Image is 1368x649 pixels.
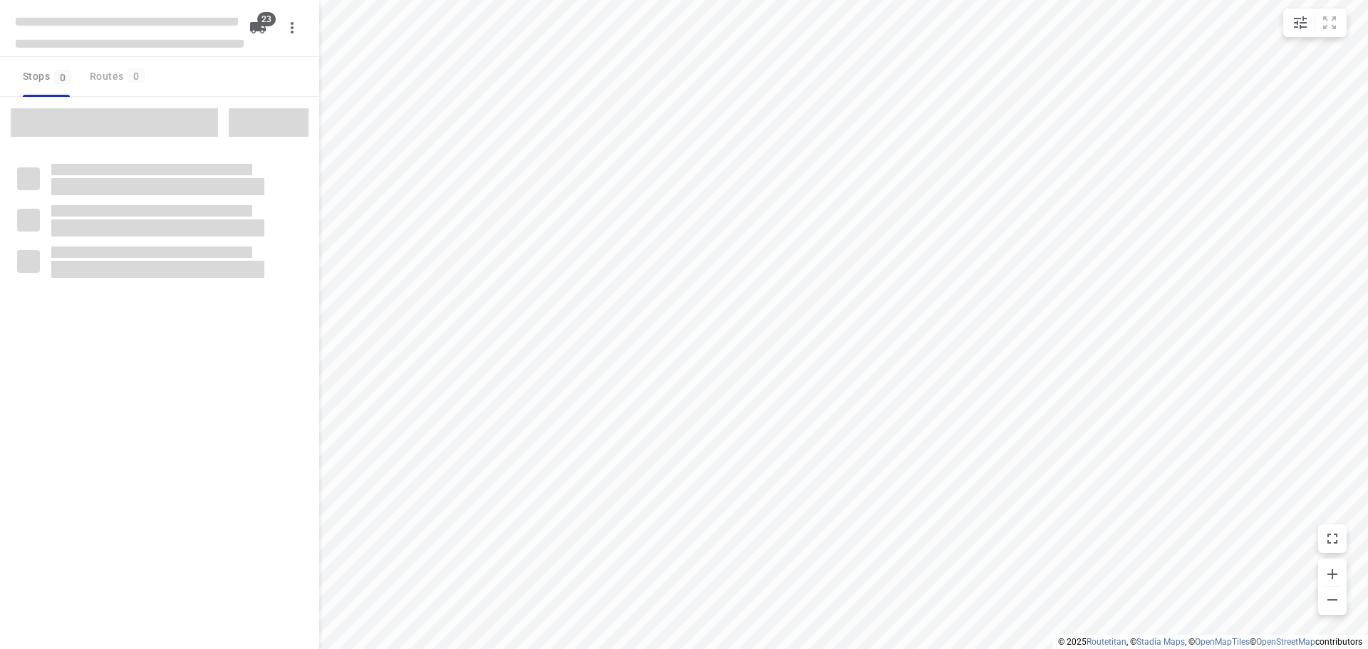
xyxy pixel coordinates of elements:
[1195,637,1250,647] a: OpenMapTiles
[1286,9,1315,37] button: Map settings
[1058,637,1362,647] li: © 2025 , © , © © contributors
[1136,637,1185,647] a: Stadia Maps
[1087,637,1126,647] a: Routetitan
[1256,637,1315,647] a: OpenStreetMap
[1283,9,1347,37] div: small contained button group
